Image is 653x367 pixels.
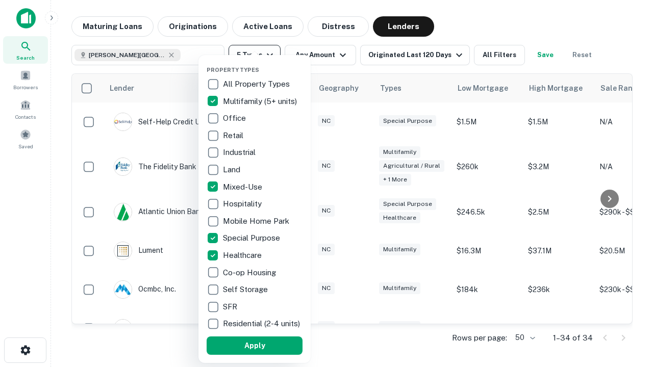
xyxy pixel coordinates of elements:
p: Self Storage [223,283,270,296]
p: Co-op Housing [223,267,278,279]
p: Retail [223,129,245,142]
p: All Property Types [223,78,292,90]
p: Residential (2-4 units) [223,318,302,330]
p: Mixed-Use [223,181,264,193]
p: Mobile Home Park [223,215,291,227]
p: Office [223,112,248,124]
p: Special Purpose [223,232,282,244]
p: SFR [223,301,239,313]
iframe: Chat Widget [602,285,653,334]
p: Hospitality [223,198,264,210]
button: Apply [207,336,303,355]
p: Industrial [223,146,258,159]
span: Property Types [207,67,259,73]
p: Healthcare [223,249,264,261]
p: Land [223,164,242,176]
p: Multifamily (5+ units) [223,95,299,108]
